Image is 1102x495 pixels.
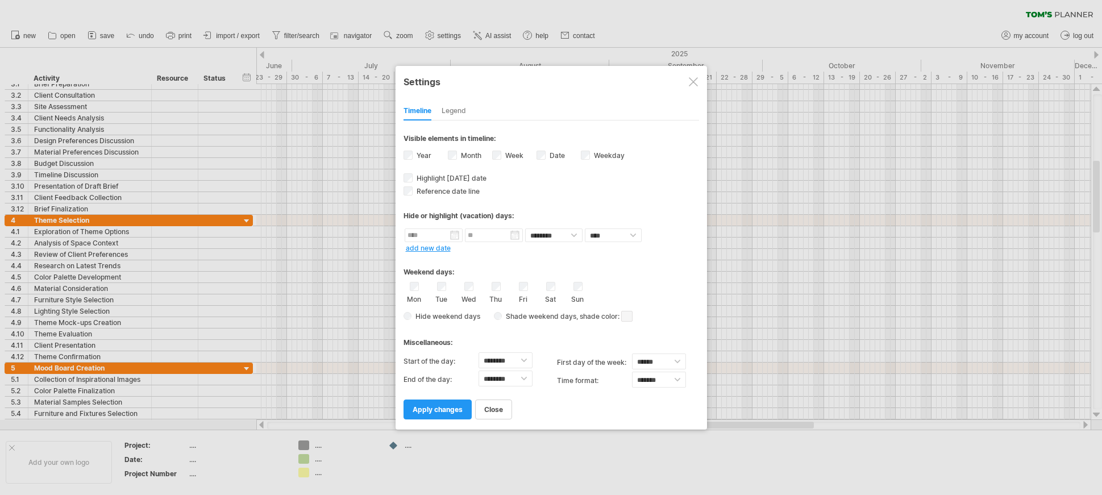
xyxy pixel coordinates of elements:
label: Time format: [557,372,632,390]
a: add new date [406,244,451,252]
div: Legend [442,102,466,120]
span: , shade color: [576,310,633,323]
div: Miscellaneous: [404,327,699,350]
label: Sat [543,293,558,303]
label: Thu [489,293,503,303]
label: Mon [407,293,421,303]
div: Hide or highlight (vacation) days: [404,211,699,220]
span: close [484,405,503,414]
label: Fri [516,293,530,303]
label: Date [547,151,565,160]
label: Month [459,151,481,160]
label: Sun [571,293,585,303]
label: Tue [434,293,448,303]
span: Highlight [DATE] date [414,174,486,182]
label: End of the day: [404,371,479,389]
div: Weekend days: [404,257,699,279]
div: Settings [404,71,699,91]
label: Week [503,151,523,160]
span: Hide weekend days [411,312,480,321]
label: Start of the day: [404,352,479,371]
a: apply changes [404,400,472,419]
label: Weekday [592,151,625,160]
span: Reference date line [414,187,480,195]
a: close [475,400,512,419]
span: apply changes [413,405,463,414]
label: Wed [461,293,476,303]
span: Shade weekend days [502,312,576,321]
label: Year [414,151,431,160]
div: Visible elements in timeline: [404,134,699,146]
div: Timeline [404,102,431,120]
label: first day of the week: [557,353,632,372]
span: click here to change the shade color [621,311,633,322]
